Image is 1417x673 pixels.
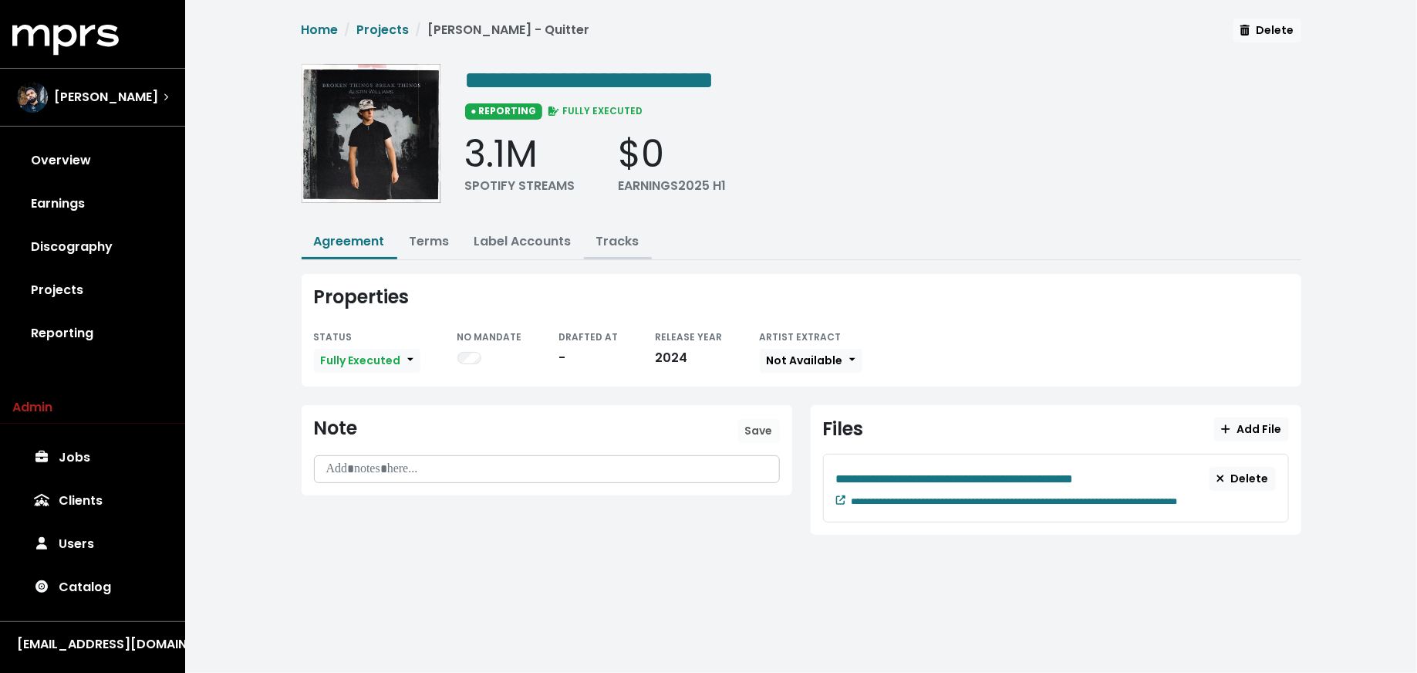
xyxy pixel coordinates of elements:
[54,88,158,107] span: [PERSON_NAME]
[314,286,1289,309] div: Properties
[302,64,440,203] img: Album cover for this project
[767,353,843,368] span: Not Available
[545,104,643,117] span: FULLY EXECUTED
[619,177,727,195] div: EARNINGS 2025 H1
[1214,418,1288,441] button: Add File
[836,473,1074,485] span: Edit value
[656,330,723,343] small: RELEASE YEAR
[457,330,522,343] small: NO MANDATE
[1233,19,1301,42] button: Delete
[1216,471,1269,486] span: Delete
[1221,421,1281,437] span: Add File
[12,139,173,182] a: Overview
[314,330,353,343] small: STATUS
[12,523,173,566] a: Users
[465,177,575,195] div: SPOTIFY STREAMS
[314,418,358,440] div: Note
[321,353,401,368] span: Fully Executed
[852,497,1178,506] span: Edit value
[619,132,727,177] div: $0
[596,232,639,250] a: Tracks
[760,330,842,343] small: ARTIST EXTRACT
[656,349,723,367] div: 2024
[12,30,119,48] a: mprs logo
[1210,467,1276,491] button: Delete
[474,232,572,250] a: Label Accounts
[1240,22,1294,38] span: Delete
[465,68,714,93] span: Edit value
[559,330,619,343] small: DRAFTED AT
[12,312,173,355] a: Reporting
[12,479,173,523] a: Clients
[12,182,173,225] a: Earnings
[302,21,590,52] nav: breadcrumb
[17,82,48,113] img: The selected account / producer
[823,418,864,441] div: Files
[12,634,173,654] button: [EMAIL_ADDRESS][DOMAIN_NAME]
[357,21,410,39] a: Projects
[314,232,385,250] a: Agreement
[12,269,173,312] a: Projects
[465,103,543,119] span: ● REPORTING
[760,349,862,373] button: Not Available
[12,225,173,269] a: Discography
[410,21,590,39] li: [PERSON_NAME] - Quitter
[314,349,420,373] button: Fully Executed
[559,349,619,367] div: -
[465,132,575,177] div: 3.1M
[410,232,450,250] a: Terms
[17,635,168,654] div: [EMAIL_ADDRESS][DOMAIN_NAME]
[302,21,339,39] a: Home
[12,436,173,479] a: Jobs
[12,566,173,609] a: Catalog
